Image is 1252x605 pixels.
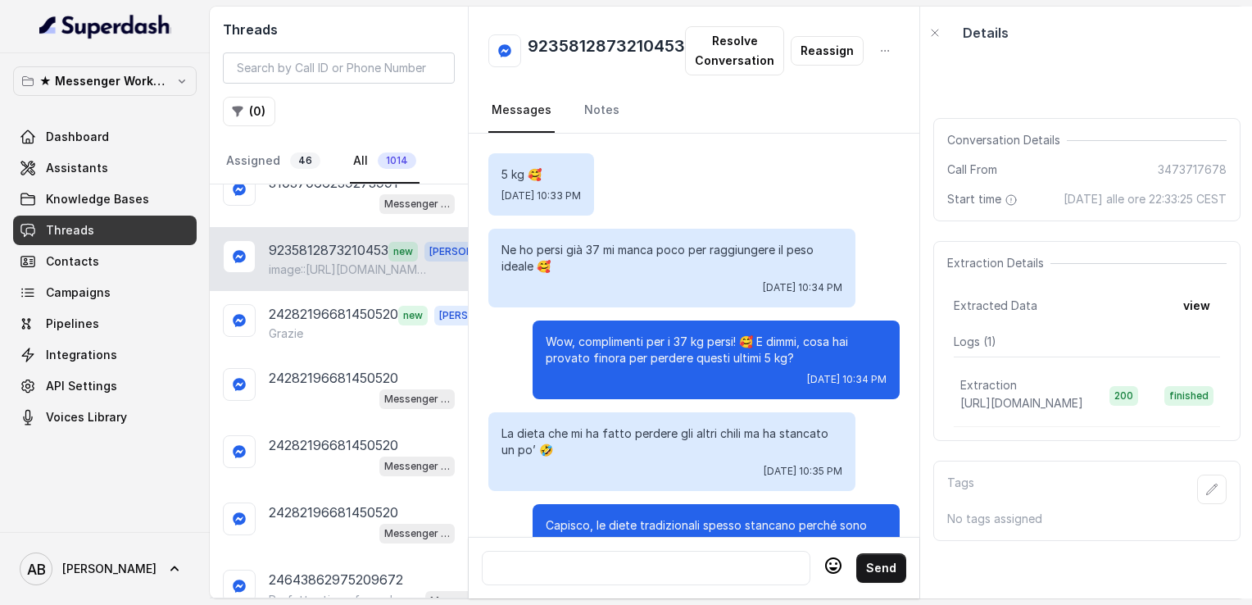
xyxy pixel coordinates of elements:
p: Extraction [960,377,1017,393]
a: Threads [13,216,197,245]
p: 24282196681450520 [269,304,398,325]
a: Contacts [13,247,197,276]
span: Pipelines [46,316,99,332]
nav: Tabs [223,139,455,184]
span: 200 [1109,386,1138,406]
span: [DATE] 10:34 PM [807,373,887,386]
p: Grazie [269,325,303,342]
span: Voices Library [46,409,127,425]
a: Voices Library [13,403,197,432]
p: Capisco, le diete tradizionali spesso stancano perché sono rigide e difficili da seguire a lungo.... [546,517,887,583]
button: Resolve Conversation [685,26,784,75]
span: Dashboard [46,129,109,145]
p: 24282196681450520 [269,368,398,388]
p: La dieta che mi ha fatto perdere gli altri chili ma ha stancato un po’ 🤣 [501,425,842,458]
h2: Threads [223,20,455,39]
p: Messenger Metodo FESPA v2 [384,458,450,475]
span: Extraction Details [947,255,1050,271]
a: Notes [581,89,623,133]
a: All1014 [350,139,420,184]
a: API Settings [13,371,197,401]
span: 46 [290,152,320,169]
span: new [398,306,428,325]
span: [DATE] 10:35 PM [764,465,842,478]
p: Messenger Metodo FESPA v2 [384,391,450,407]
span: finished [1164,386,1213,406]
a: Assigned46 [223,139,324,184]
span: new [388,242,418,262]
p: Details [963,23,1009,43]
a: Campaigns [13,278,197,307]
span: 1014 [378,152,416,169]
img: light.svg [39,13,171,39]
p: ★ Messenger Workspace [39,71,170,91]
p: 24282196681450520 [269,503,398,522]
span: [PERSON_NAME] [424,242,516,262]
p: 24282196681450520 [269,435,398,455]
button: ★ Messenger Workspace [13,66,197,96]
p: Messenger Metodo FESPA v2 [384,525,450,542]
p: Ne ho persi già 37 mi manca poco per raggiungere il peso ideale 🥰 [501,242,842,275]
span: Knowledge Bases [46,191,149,207]
p: 24643862975209672 [269,570,403,589]
span: [PERSON_NAME] [62,561,156,577]
span: [DATE] alle ore 22:33:25 CEST [1064,191,1227,207]
p: image::[URL][DOMAIN_NAME] [269,262,426,278]
button: (0) [223,97,275,126]
a: Pipelines [13,309,197,339]
a: Assistants [13,153,197,183]
span: Contacts [46,253,99,270]
a: Dashboard [13,122,197,152]
span: Assistants [46,160,108,176]
p: 9235812873210453 [269,240,388,262]
input: Search by Call ID or Phone Number [223,52,455,84]
span: [DATE] 10:33 PM [501,189,581,202]
span: Extracted Data [954,298,1037,314]
a: Knowledge Bases [13,184,197,214]
button: view [1173,291,1220,321]
a: Integrations [13,340,197,370]
p: No tags assigned [947,511,1227,527]
span: Start time [947,191,1021,207]
span: [PERSON_NAME] [434,306,526,325]
span: Integrations [46,347,117,363]
nav: Tabs [488,89,900,133]
p: 5 kg 🥰 [501,166,581,183]
span: 3473717678 [1158,161,1227,178]
p: Tags [947,475,974,504]
span: Call From [947,161,997,178]
p: Logs ( 1 ) [954,334,1220,350]
a: [PERSON_NAME] [13,546,197,592]
span: [DATE] 10:34 PM [763,281,842,294]
a: Messages [488,89,555,133]
text: AB [27,561,46,578]
span: [URL][DOMAIN_NAME] [960,396,1083,410]
span: Conversation Details [947,132,1067,148]
span: Campaigns [46,284,111,301]
button: Send [856,553,906,583]
span: Threads [46,222,94,239]
h2: 9235812873210453 [528,34,685,67]
p: Messenger Metodo FESPA v2 [384,196,450,212]
p: Wow, complimenti per i 37 kg persi! 🥰 E dimmi, cosa hai provato finora per perdere questi ultimi ... [546,334,887,366]
span: API Settings [46,378,117,394]
button: Reassign [791,36,864,66]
